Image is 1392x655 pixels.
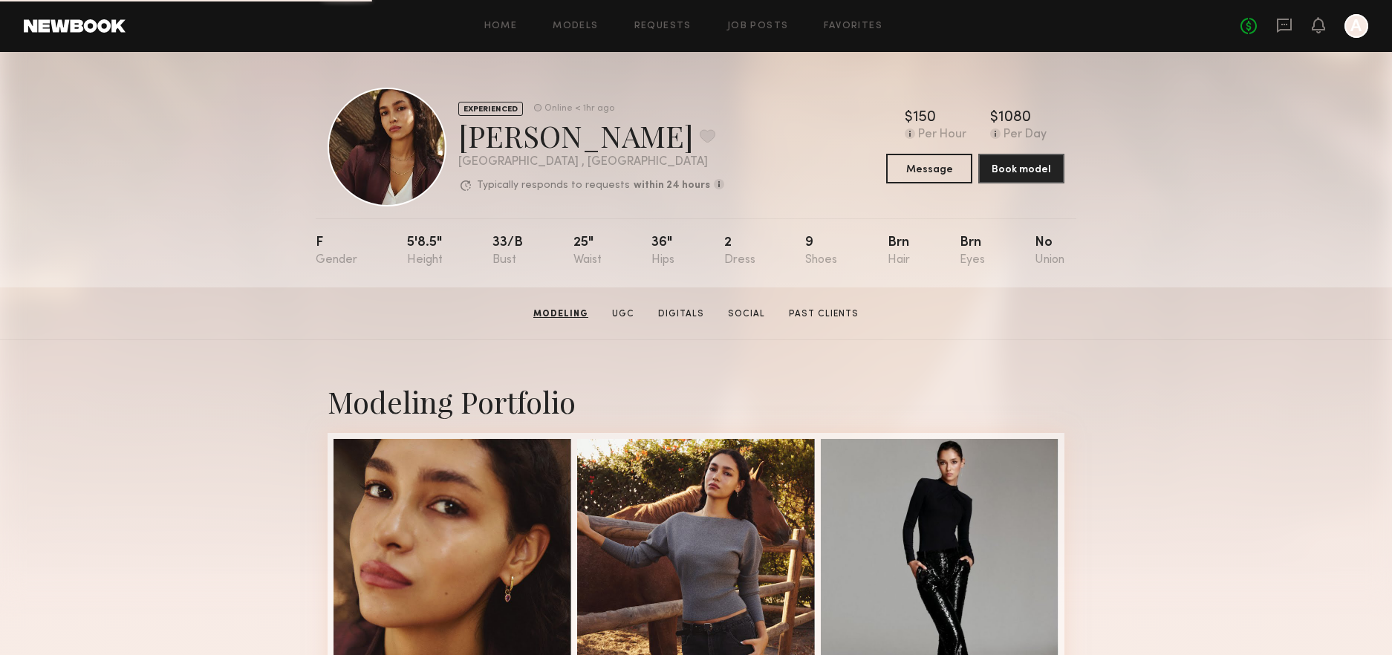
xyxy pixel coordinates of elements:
div: $ [905,111,913,126]
a: Digitals [652,307,710,321]
div: [GEOGRAPHIC_DATA] , [GEOGRAPHIC_DATA] [458,156,724,169]
div: Per Hour [918,128,966,142]
a: Home [484,22,518,31]
a: Job Posts [727,22,789,31]
div: 33/b [492,236,523,267]
b: within 24 hours [634,180,710,191]
div: 36" [651,236,674,267]
div: Brn [888,236,910,267]
div: Per Day [1004,128,1047,142]
a: UGC [606,307,640,321]
a: Favorites [824,22,882,31]
a: Models [553,22,598,31]
div: F [316,236,357,267]
div: $ [990,111,998,126]
div: 9 [805,236,837,267]
a: Past Clients [783,307,865,321]
button: Book model [978,154,1064,183]
a: A [1344,14,1368,38]
div: Brn [960,236,985,267]
div: 150 [913,111,936,126]
a: Requests [634,22,692,31]
div: 1080 [998,111,1031,126]
a: Social [722,307,771,321]
div: No [1035,236,1064,267]
div: EXPERIENCED [458,102,523,116]
div: Online < 1hr ago [544,104,614,114]
div: 5'8.5" [407,236,443,267]
div: Modeling Portfolio [328,382,1064,421]
a: Modeling [527,307,594,321]
div: 25" [573,236,602,267]
p: Typically responds to requests [477,180,630,191]
button: Message [886,154,972,183]
div: [PERSON_NAME] [458,116,724,155]
div: 2 [724,236,755,267]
